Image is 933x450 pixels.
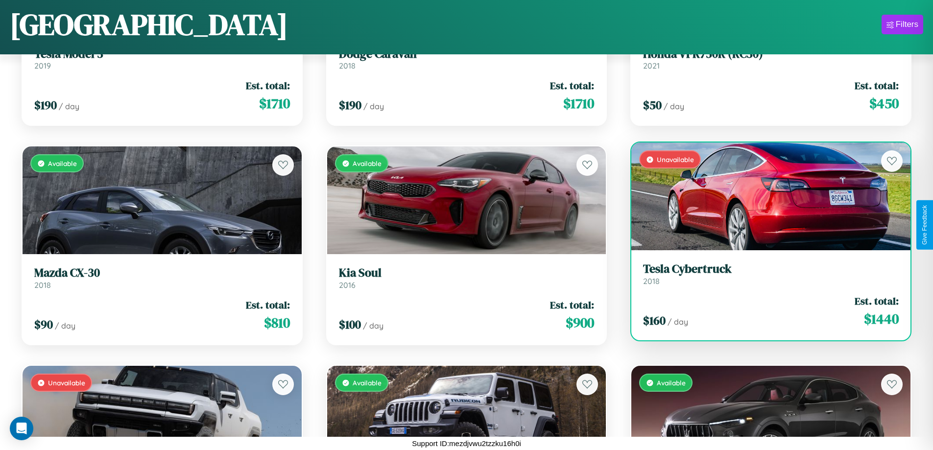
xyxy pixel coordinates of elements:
span: / day [363,321,383,331]
a: Tesla Cybertruck2018 [643,262,899,286]
span: / day [668,317,688,327]
span: Est. total: [246,298,290,312]
span: Est. total: [855,78,899,93]
a: Honda VFR750R (RC30)2021 [643,47,899,71]
h3: Kia Soul [339,266,595,280]
span: / day [55,321,75,331]
h3: Tesla Cybertruck [643,262,899,276]
span: $ 100 [339,316,361,332]
span: $ 190 [339,97,361,113]
span: Available [48,159,77,167]
span: Unavailable [657,155,694,164]
span: / day [363,101,384,111]
a: Tesla Model 32019 [34,47,290,71]
span: Est. total: [246,78,290,93]
span: / day [664,101,684,111]
span: $ 1710 [259,94,290,113]
span: Est. total: [550,298,594,312]
span: 2016 [339,280,356,290]
a: Mazda CX-302018 [34,266,290,290]
span: Available [353,379,382,387]
span: $ 810 [264,313,290,332]
span: Available [353,159,382,167]
div: Filters [896,20,918,29]
span: $ 1710 [563,94,594,113]
a: Kia Soul2016 [339,266,595,290]
button: Filters [882,15,923,34]
h1: [GEOGRAPHIC_DATA] [10,4,288,45]
a: Dodge Caravan2018 [339,47,595,71]
div: Give Feedback [921,205,928,245]
span: 2018 [339,61,356,71]
span: Unavailable [48,379,85,387]
span: $ 50 [643,97,662,113]
span: 2018 [643,276,660,286]
span: $ 90 [34,316,53,332]
span: / day [59,101,79,111]
span: 2018 [34,280,51,290]
span: $ 160 [643,312,666,329]
span: Est. total: [550,78,594,93]
h3: Mazda CX-30 [34,266,290,280]
span: $ 450 [869,94,899,113]
span: Est. total: [855,294,899,308]
span: $ 1440 [864,309,899,329]
p: Support ID: mezdjvwu2tzzku16h0i [412,437,521,450]
span: 2019 [34,61,51,71]
span: 2021 [643,61,660,71]
div: Open Intercom Messenger [10,417,33,440]
span: $ 900 [566,313,594,332]
span: Available [657,379,686,387]
span: $ 190 [34,97,57,113]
